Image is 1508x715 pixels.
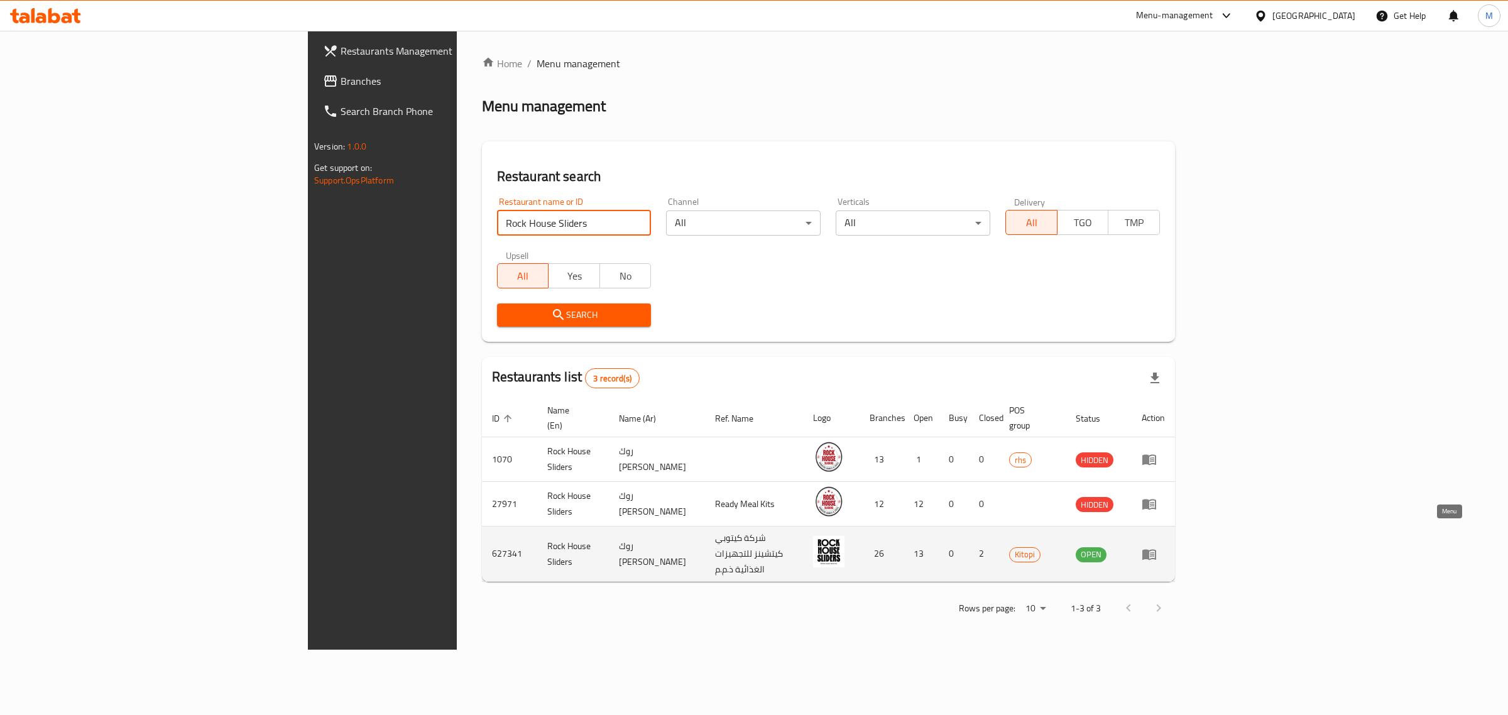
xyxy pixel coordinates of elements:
label: Delivery [1014,197,1046,206]
td: 26 [860,527,904,582]
button: TMP [1108,210,1160,235]
span: Search Branch Phone [341,104,550,119]
th: Busy [939,399,969,437]
span: rhs [1010,453,1031,467]
img: Rock House Sliders [813,486,844,517]
button: TGO [1057,210,1109,235]
td: روك [PERSON_NAME] [609,437,706,482]
div: HIDDEN [1076,452,1113,467]
img: Rock House Sliders [813,536,844,567]
span: No [605,267,647,285]
span: 3 record(s) [586,373,639,385]
img: Rock House Sliders [813,441,844,472]
span: Branches [341,74,550,89]
p: 1-3 of 3 [1071,601,1101,616]
table: enhanced table [482,399,1175,582]
th: Open [904,399,939,437]
span: M [1485,9,1493,23]
span: HIDDEN [1076,498,1113,512]
span: POS group [1009,403,1051,433]
span: Version: [314,138,345,155]
button: Yes [548,263,600,288]
span: Name (En) [547,403,594,433]
td: Rock House Sliders [537,437,609,482]
td: 0 [939,482,969,527]
a: Search Branch Phone [313,96,560,126]
span: Search [507,307,642,323]
th: Logo [803,399,860,437]
span: All [1011,214,1052,232]
th: Branches [860,399,904,437]
span: All [503,267,544,285]
span: TMP [1113,214,1155,232]
div: Menu [1142,496,1165,511]
button: All [1005,210,1057,235]
h2: Restaurant search [497,167,1160,186]
div: Menu-management [1136,8,1213,23]
td: روك [PERSON_NAME] [609,482,706,527]
div: [GEOGRAPHIC_DATA] [1272,9,1355,23]
span: Yes [554,267,595,285]
span: 1.0.0 [347,138,366,155]
a: Branches [313,66,560,96]
td: Rock House Sliders [537,482,609,527]
td: 12 [904,482,939,527]
div: All [666,210,821,236]
h2: Menu management [482,96,606,116]
p: Rows per page: [959,601,1015,616]
td: روك [PERSON_NAME] [609,527,706,582]
label: Upsell [506,251,529,259]
div: All [836,210,990,236]
span: Restaurants Management [341,43,550,58]
button: All [497,263,549,288]
td: 0 [969,482,999,527]
td: 13 [860,437,904,482]
span: Ref. Name [715,411,770,426]
nav: breadcrumb [482,56,1175,71]
div: Menu [1142,452,1165,467]
button: No [599,263,652,288]
span: ID [492,411,516,426]
td: Ready Meal Kits [705,482,802,527]
span: HIDDEN [1076,453,1113,467]
span: Kitopi [1010,547,1040,562]
a: Restaurants Management [313,36,560,66]
div: HIDDEN [1076,497,1113,512]
td: 0 [969,437,999,482]
span: Get support on: [314,160,372,176]
span: TGO [1063,214,1104,232]
span: OPEN [1076,547,1106,562]
div: Rows per page: [1020,599,1051,618]
td: 2 [969,527,999,582]
span: Name (Ar) [619,411,672,426]
h2: Restaurants list [492,368,640,388]
button: Search [497,303,652,327]
a: Support.OpsPlatform [314,172,394,188]
td: 12 [860,482,904,527]
div: Export file [1140,363,1170,393]
td: 0 [939,437,969,482]
th: Closed [969,399,999,437]
td: 1 [904,437,939,482]
td: 13 [904,527,939,582]
td: 0 [939,527,969,582]
td: شركة كيتوبي كيتشينز للتجهيزات الغذائية ذ.م.م [705,527,802,582]
input: Search for restaurant name or ID.. [497,210,652,236]
td: Rock House Sliders [537,527,609,582]
th: Action [1132,399,1175,437]
span: Menu management [537,56,620,71]
span: Status [1076,411,1117,426]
